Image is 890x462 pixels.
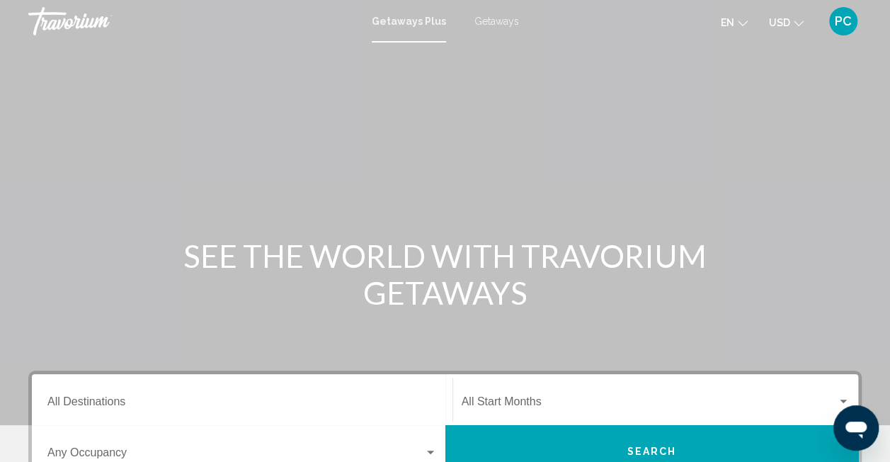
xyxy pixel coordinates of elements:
span: Search [627,446,676,457]
span: USD [769,17,790,28]
button: User Menu [825,6,862,36]
iframe: Button to launch messaging window [833,405,879,451]
a: Getaways [474,16,519,27]
span: en [721,17,734,28]
button: Change language [721,12,748,33]
a: Getaways Plus [372,16,446,27]
span: PC [835,14,852,28]
a: Travorium [28,7,358,35]
button: Change currency [769,12,804,33]
h1: SEE THE WORLD WITH TRAVORIUM GETAWAYS [180,237,711,311]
